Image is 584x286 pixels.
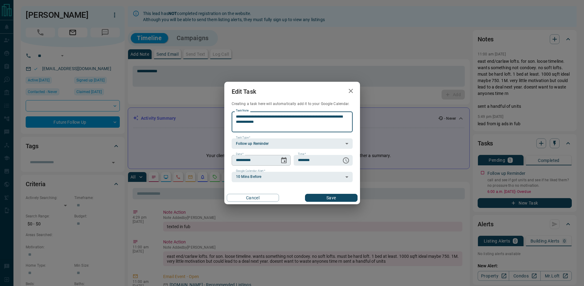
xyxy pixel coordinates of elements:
button: Choose time, selected time is 6:00 AM [340,154,352,167]
label: Task Note [236,109,248,113]
p: Creating a task here will automatically add it to your Google Calendar. [232,101,353,107]
label: Task Type [236,136,250,140]
h2: Edit Task [224,82,263,101]
button: Choose date, selected date is Oct 15, 2025 [278,154,290,167]
label: Time [298,152,306,156]
button: Cancel [227,194,279,202]
label: Date [236,152,244,156]
label: Google Calendar Alert [236,169,265,173]
div: Follow up Reminder [232,138,353,149]
div: 10 Mins Before [232,172,353,182]
button: Save [305,194,357,202]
